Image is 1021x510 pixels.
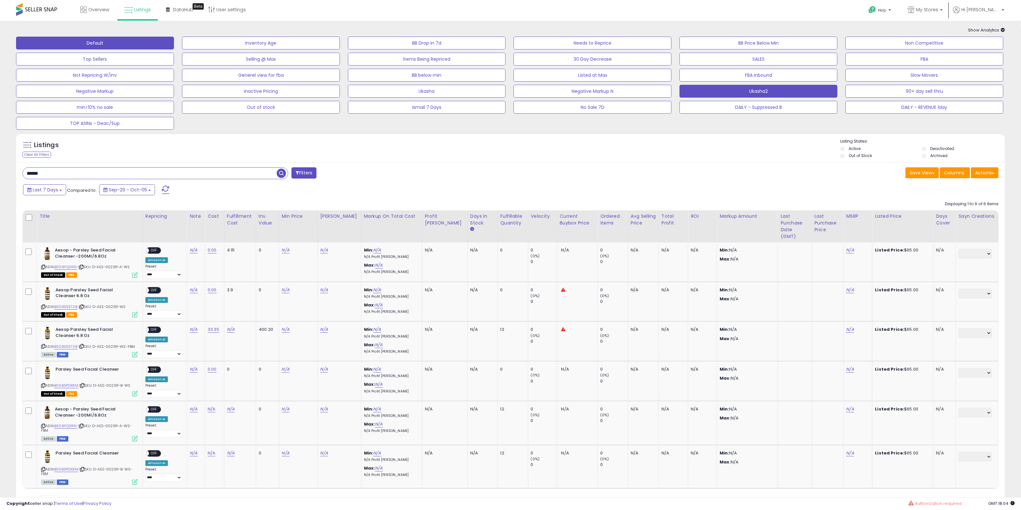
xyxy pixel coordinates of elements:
div: 0 [600,378,628,384]
a: N/A [846,366,854,373]
button: Filters [291,167,316,179]
div: Repricing [145,213,184,220]
button: BB below min [348,69,506,82]
img: 41IYGXkS8zL._SL40_.jpg [41,406,53,419]
div: Sayn Creations [958,213,996,220]
button: DAILY - REVENUE 1day [845,101,1003,114]
div: N/A [631,247,654,253]
span: Help [878,7,887,13]
b: Max: [364,302,375,308]
div: Markup on Total Cost [364,213,420,220]
small: Days In Stock. [470,226,474,232]
div: 400.20 [259,327,274,332]
p: N/A [720,256,773,262]
div: ASIN: [41,287,138,317]
div: $65.00 [875,287,928,293]
div: N/A [470,247,493,253]
span: Overview [88,6,109,13]
span: Columns [944,170,964,176]
p: N/A [720,406,773,412]
button: Generel view for fba [182,69,340,82]
p: N/A [720,287,773,293]
div: N/A [691,406,712,412]
a: N/A [373,326,381,333]
button: Ukasha [348,85,506,98]
button: BB Price Below Min [679,37,837,49]
a: N/A [846,406,854,412]
div: 0 [259,366,274,372]
label: Active [849,146,861,151]
button: Not Repricing W/Inv [16,69,174,82]
button: Negative Markup N [514,85,671,98]
a: 0.00 [208,247,217,253]
strong: Min: [720,287,729,293]
div: 0 [227,366,251,372]
div: ASIN: [41,366,138,396]
small: (0%) [531,333,540,338]
a: B008FQ0R6I [54,423,77,429]
div: Avg Selling Price [631,213,656,226]
div: Total Profit [662,213,686,226]
p: N/A [720,366,773,372]
div: Preset: [145,304,182,319]
div: ROI [691,213,714,220]
button: min>10% no sale [16,101,174,114]
a: N/A [227,450,235,456]
div: Fulfillment Cost [227,213,253,226]
div: N/A [662,406,683,412]
a: N/A [282,406,290,412]
span: All listings currently available for purchase on Amazon [41,352,56,357]
div: 0 [600,247,628,253]
span: OFF [149,327,159,333]
div: N/A [425,366,463,372]
a: N/A [227,326,235,333]
button: Columns [940,167,970,178]
a: N/A [208,450,215,456]
b: Listed Price: [875,406,904,412]
div: 0 [531,287,557,293]
div: N/A [631,327,654,332]
div: N/A [470,287,493,293]
a: N/A [846,247,854,253]
a: B008FQ0R6I [54,264,77,270]
div: 0 [600,327,628,332]
div: 0 [500,366,523,372]
a: N/A [190,247,197,253]
a: Privacy Policy [83,500,111,506]
div: 12 [500,327,523,332]
div: 0 [600,366,628,372]
button: DAILY - Suppressed B [679,101,837,114]
a: N/A [373,247,381,253]
span: N/A [561,366,569,372]
div: 0 [600,339,628,344]
b: Aesop - Parsley Seed Facial Cleanser -200Ml/6.8Oz [55,247,133,261]
strong: Max: [720,336,731,342]
div: 0 [500,247,523,253]
div: Amazon AI [145,376,168,382]
div: Amazon AI [145,337,168,342]
div: 0 [600,406,628,412]
a: N/A [373,287,381,293]
a: N/A [320,287,328,293]
div: $65.00 [875,247,928,253]
div: Inv. value [259,213,276,226]
small: (0%) [531,373,540,378]
div: N/A [470,366,493,372]
strong: Min: [720,247,729,253]
button: Inventory Age [182,37,340,49]
span: OFF [149,367,159,373]
button: Ismail 7 Days [348,101,506,114]
b: Parsley Seed Facial Cleanser [56,366,134,374]
span: Show Analytics [968,27,1005,33]
div: N/A [425,327,463,332]
p: N/A [720,336,773,342]
a: N/A [282,326,290,333]
label: Deactivated [930,146,954,151]
button: No Sale 7D [514,101,671,114]
b: Aesop Parsley Seed Facial Cleanser 6.8 Oz [56,327,134,340]
div: Last Purchase Price [815,213,841,233]
a: N/A [320,450,328,456]
img: 41U9CSROWML._SL40_.jpg [41,366,54,379]
span: OFF [149,287,159,293]
div: N/A [691,366,712,372]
